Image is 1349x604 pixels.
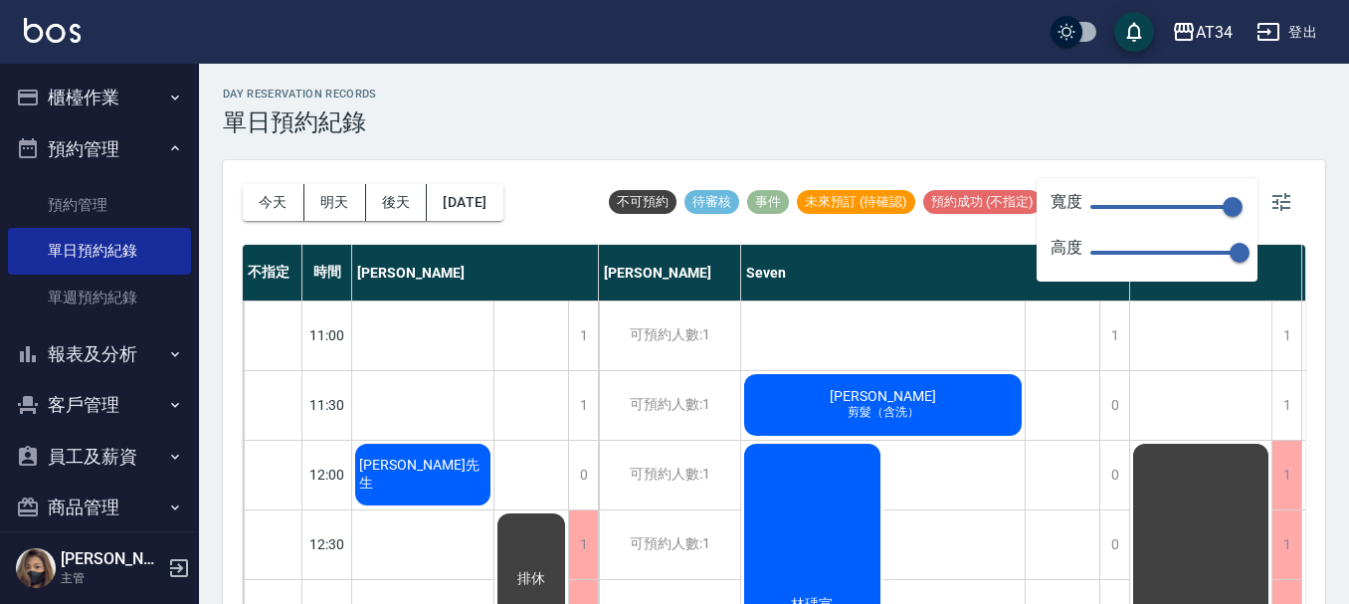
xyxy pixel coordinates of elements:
[243,184,304,221] button: 今天
[599,245,741,301] div: [PERSON_NAME]
[61,569,162,587] p: 主管
[1271,510,1301,579] div: 1
[1099,510,1129,579] div: 0
[302,245,352,301] div: 時間
[8,182,191,228] a: 預約管理
[1249,14,1325,51] button: 登出
[8,431,191,483] button: 員工及薪資
[302,301,352,370] div: 11:00
[1051,192,1082,222] span: 寬度
[599,441,740,509] div: 可預約人數:1
[1271,302,1301,370] div: 1
[8,328,191,380] button: 報表及分析
[8,482,191,533] button: 商品管理
[1164,12,1241,53] button: AT34
[826,388,940,404] span: [PERSON_NAME]
[223,108,377,136] h3: 單日預約紀錄
[352,245,599,301] div: [PERSON_NAME]
[599,371,740,440] div: 可預約人數:1
[8,72,191,123] button: 櫃檯作業
[747,193,789,211] span: 事件
[1271,441,1301,509] div: 1
[1196,20,1233,45] div: AT34
[609,193,676,211] span: 不可預約
[223,88,377,101] h2: day Reservation records
[8,275,191,320] a: 單週預約紀錄
[1099,371,1129,440] div: 0
[8,123,191,175] button: 預約管理
[797,193,915,211] span: 未來預訂 (待確認)
[427,184,502,221] button: [DATE]
[1099,441,1129,509] div: 0
[513,570,549,588] span: 排休
[304,184,366,221] button: 明天
[8,379,191,431] button: 客戶管理
[366,184,428,221] button: 後天
[302,370,352,440] div: 11:30
[24,18,81,43] img: Logo
[599,302,740,370] div: 可預約人數:1
[1114,12,1154,52] button: save
[923,193,1042,211] span: 預約成功 (不指定)
[684,193,739,211] span: 待審核
[568,302,598,370] div: 1
[1271,371,1301,440] div: 1
[1099,302,1129,370] div: 1
[16,548,56,588] img: Person
[568,441,598,509] div: 0
[568,371,598,440] div: 1
[302,509,352,579] div: 12:30
[568,510,598,579] div: 1
[61,549,162,569] h5: [PERSON_NAME]
[844,404,923,421] span: 剪髮（含洗）
[741,245,1130,301] div: Seven
[8,228,191,274] a: 單日預約紀錄
[302,440,352,509] div: 12:00
[243,245,302,301] div: 不指定
[599,510,740,579] div: 可預約人數:1
[1051,238,1082,268] span: 高度
[355,457,490,493] span: [PERSON_NAME]先生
